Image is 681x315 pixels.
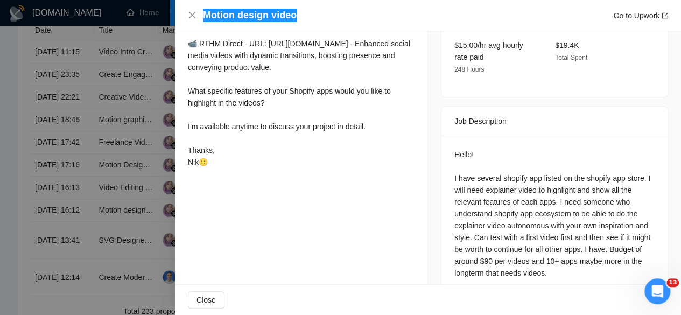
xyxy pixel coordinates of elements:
span: $15.00/hr avg hourly rate paid [454,41,523,61]
button: Close [188,291,224,309]
span: Close [196,294,216,306]
span: 13 [666,278,679,287]
span: 248 Hours [454,66,484,73]
div: Hello! I have several shopify app listed on the shopify app store. I will need explainer video to... [454,149,655,279]
span: $19.4K [555,41,579,50]
iframe: Intercom live chat [644,278,670,304]
span: export [662,12,668,19]
span: close [188,11,196,19]
span: Total Spent [555,54,587,61]
button: Close [188,11,196,20]
a: Go to Upworkexport [613,11,668,20]
h4: Motion design video [203,9,297,22]
div: Job Description [454,107,655,136]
